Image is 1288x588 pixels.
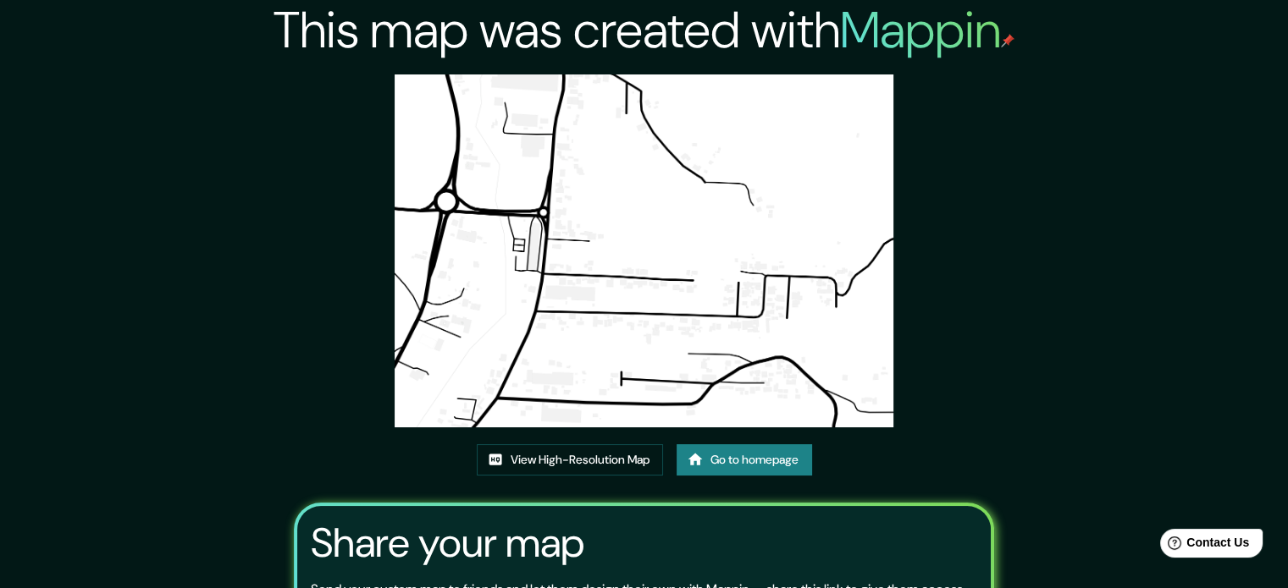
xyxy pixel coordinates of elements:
a: View High-Resolution Map [477,444,663,475]
a: Go to homepage [677,444,812,475]
img: created-map [395,74,894,427]
h3: Share your map [311,519,584,567]
iframe: Help widget launcher [1137,522,1269,569]
img: mappin-pin [1001,34,1014,47]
